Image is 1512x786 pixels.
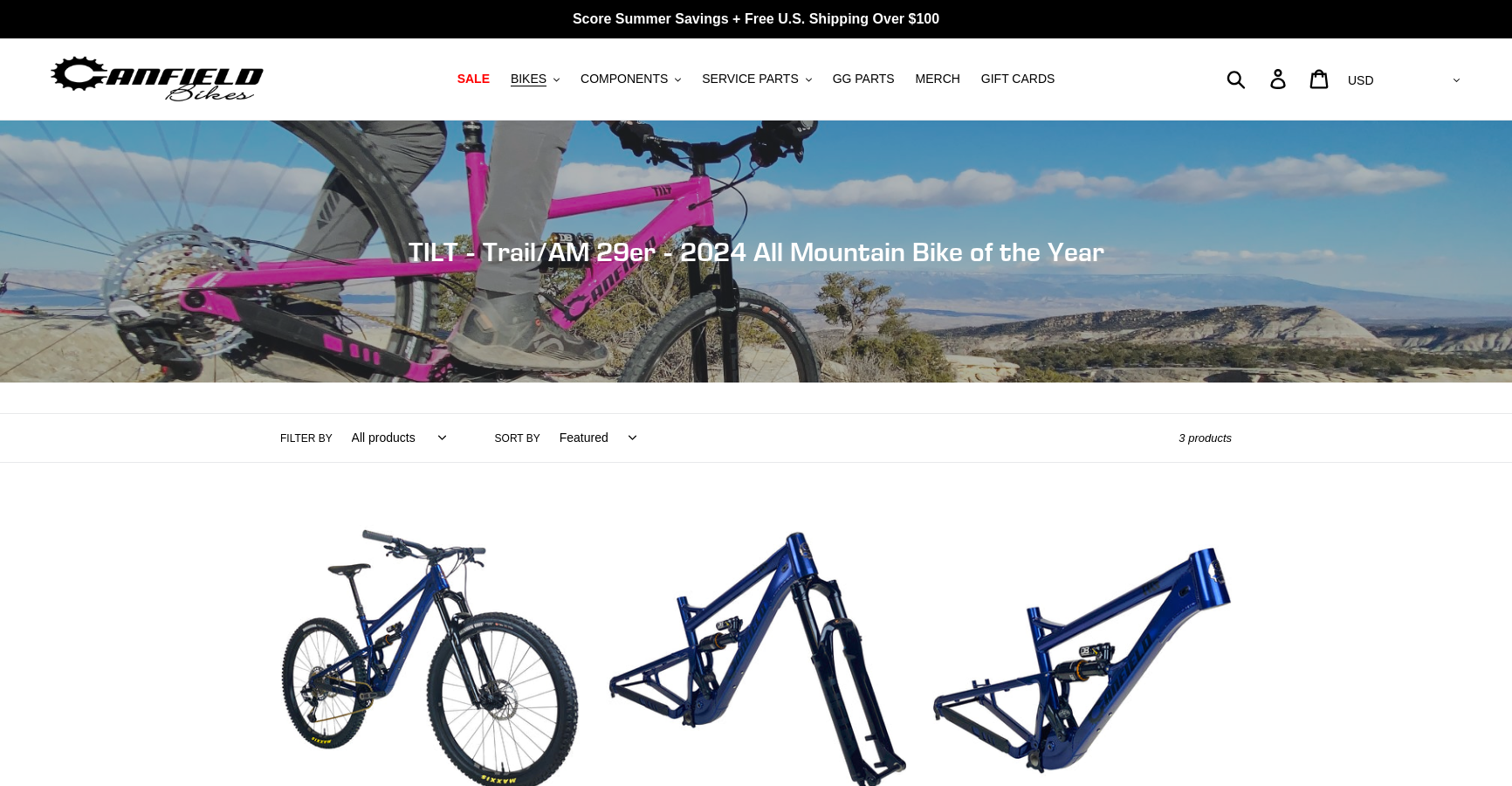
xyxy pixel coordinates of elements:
a: SALE [449,67,498,91]
span: MERCH [916,72,960,86]
label: Sort by [495,431,540,446]
a: GIFT CARDS [972,67,1064,91]
span: SERVICE PARTS [702,72,798,86]
span: BIKES [511,72,546,86]
a: GG PARTS [824,67,904,91]
img: Canfield Bikes [48,52,266,107]
span: SALE [457,72,490,86]
button: SERVICE PARTS [693,67,820,91]
button: COMPONENTS [572,67,690,91]
span: GG PARTS [833,72,895,86]
button: BIKES [502,67,568,91]
label: Filter by [280,431,333,446]
input: Search [1236,59,1281,98]
span: TILT - Trail/AM 29er - 2024 All Mountain Bike of the Year [409,236,1104,267]
span: GIFT CARDS [981,72,1055,86]
span: 3 products [1179,431,1232,445]
span: COMPONENTS [581,72,668,86]
a: MERCH [907,67,969,91]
